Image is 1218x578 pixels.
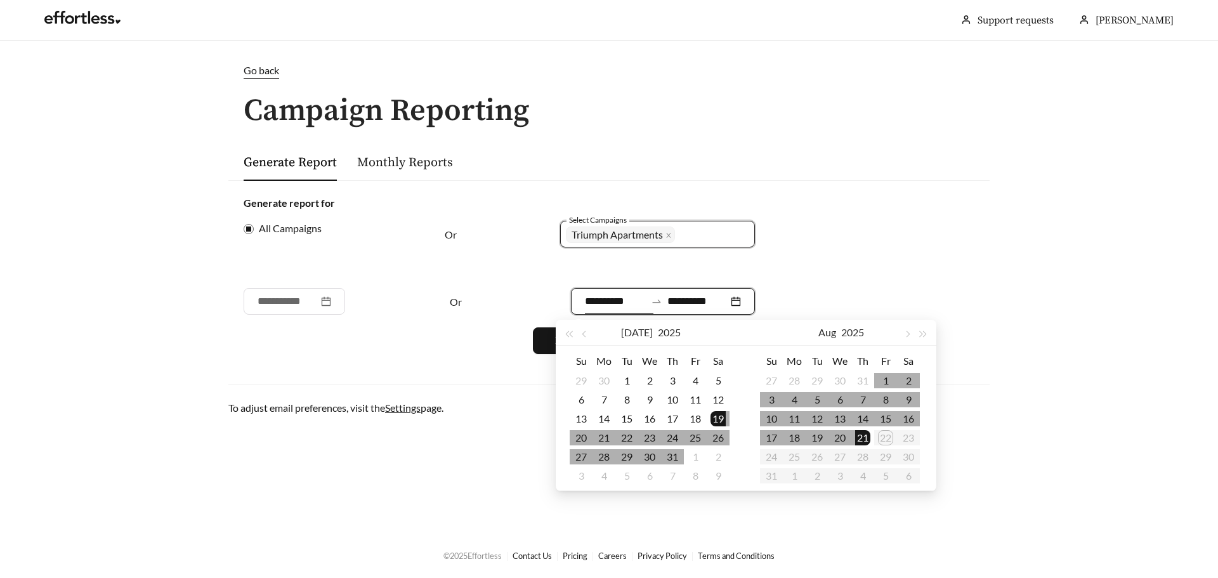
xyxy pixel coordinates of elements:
td: 2025-08-10 [760,409,783,428]
div: 4 [688,373,703,388]
div: 13 [832,411,848,426]
div: 14 [596,411,612,426]
div: 1 [688,449,703,464]
span: To adjust email preferences, visit the page. [228,402,443,414]
div: 21 [596,430,612,445]
td: 2025-07-11 [684,390,707,409]
a: Contact Us [513,551,552,561]
td: 2025-07-30 [828,371,851,390]
td: 2025-08-15 [874,409,897,428]
div: 5 [619,468,634,483]
td: 2025-08-11 [783,409,806,428]
div: 29 [573,373,589,388]
td: 2025-06-29 [570,371,593,390]
div: 12 [809,411,825,426]
h1: Campaign Reporting [228,95,990,128]
div: 27 [573,449,589,464]
a: Privacy Policy [638,551,687,561]
div: 15 [619,411,634,426]
div: 23 [642,430,657,445]
th: Fr [874,351,897,371]
div: 9 [901,392,916,407]
div: 27 [764,373,779,388]
td: 2025-08-05 [615,466,638,485]
div: 17 [764,430,779,445]
td: 2025-07-27 [760,371,783,390]
td: 2025-07-14 [593,409,615,428]
div: 2 [642,373,657,388]
td: 2025-06-30 [593,371,615,390]
a: Generate Report [244,155,337,171]
a: Go back [228,63,990,79]
div: 20 [832,430,848,445]
a: Pricing [563,551,587,561]
div: 28 [787,373,802,388]
td: 2025-07-15 [615,409,638,428]
a: Careers [598,551,627,561]
div: 30 [832,373,848,388]
div: 7 [665,468,680,483]
div: 24 [665,430,680,445]
th: Mo [783,351,806,371]
td: 2025-07-27 [570,447,593,466]
td: 2025-07-08 [615,390,638,409]
div: 8 [688,468,703,483]
td: 2025-08-09 [707,466,730,485]
a: Terms and Conditions [698,551,775,561]
td: 2025-08-07 [661,466,684,485]
div: 2 [901,373,916,388]
div: 26 [710,430,726,445]
td: 2025-07-02 [638,371,661,390]
button: 2025 [658,320,681,345]
th: Tu [615,351,638,371]
span: Go back [244,64,279,76]
div: 20 [573,430,589,445]
td: 2025-07-17 [661,409,684,428]
div: 11 [787,411,802,426]
button: 2025 [841,320,864,345]
td: 2025-07-01 [615,371,638,390]
th: We [638,351,661,371]
div: 30 [596,373,612,388]
td: 2025-07-26 [707,428,730,447]
td: 2025-07-25 [684,428,707,447]
div: 4 [787,392,802,407]
strong: Generate report for [244,197,335,209]
td: 2025-07-18 [684,409,707,428]
th: Tu [806,351,828,371]
div: 16 [642,411,657,426]
td: 2025-08-14 [851,409,874,428]
td: 2025-08-16 [897,409,920,428]
span: Triumph Apartments [572,228,663,240]
div: 10 [764,411,779,426]
div: 7 [855,392,870,407]
td: 2025-07-04 [684,371,707,390]
th: Fr [684,351,707,371]
td: 2025-07-28 [783,371,806,390]
td: 2025-07-16 [638,409,661,428]
div: 6 [642,468,657,483]
div: 3 [665,373,680,388]
div: 1 [878,373,893,388]
td: 2025-08-13 [828,409,851,428]
td: 2025-08-08 [684,466,707,485]
td: 2025-08-04 [593,466,615,485]
div: 18 [688,411,703,426]
th: Sa [897,351,920,371]
td: 2025-07-10 [661,390,684,409]
td: 2025-08-20 [828,428,851,447]
th: Th [851,351,874,371]
th: Su [760,351,783,371]
div: 11 [688,392,703,407]
td: 2025-08-18 [783,428,806,447]
span: All Campaigns [254,221,327,236]
button: Download CSV [533,327,641,354]
td: 2025-08-02 [897,371,920,390]
span: swap-right [651,296,662,307]
th: We [828,351,851,371]
td: 2025-07-12 [707,390,730,409]
td: 2025-07-13 [570,409,593,428]
span: Download CSV [555,333,620,348]
a: Settings [385,402,421,414]
div: 6 [832,392,848,407]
